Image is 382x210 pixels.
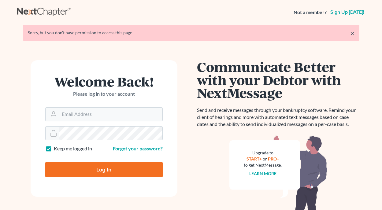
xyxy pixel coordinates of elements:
input: Email Address [59,108,162,121]
span: or [263,156,267,161]
a: START+ [247,156,262,161]
input: Log In [45,162,163,177]
div: to get NextMessage. [244,162,282,168]
a: PRO+ [268,156,279,161]
div: Sorry, but you don't have permission to access this page [28,30,354,36]
a: × [350,30,354,37]
a: Learn more [249,171,276,176]
strong: Not a member? [294,9,327,16]
a: Sign up [DATE]! [329,10,365,15]
label: Keep me logged in [54,145,92,152]
div: Upgrade to [244,150,282,156]
a: Forgot your password? [113,146,163,151]
p: Please log in to your account [45,90,163,98]
p: Send and receive messages through your bankruptcy software. Remind your client of hearings and mo... [197,107,359,128]
h1: Welcome Back! [45,75,163,88]
h1: Communicate Better with your Debtor with NextMessage [197,60,359,99]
